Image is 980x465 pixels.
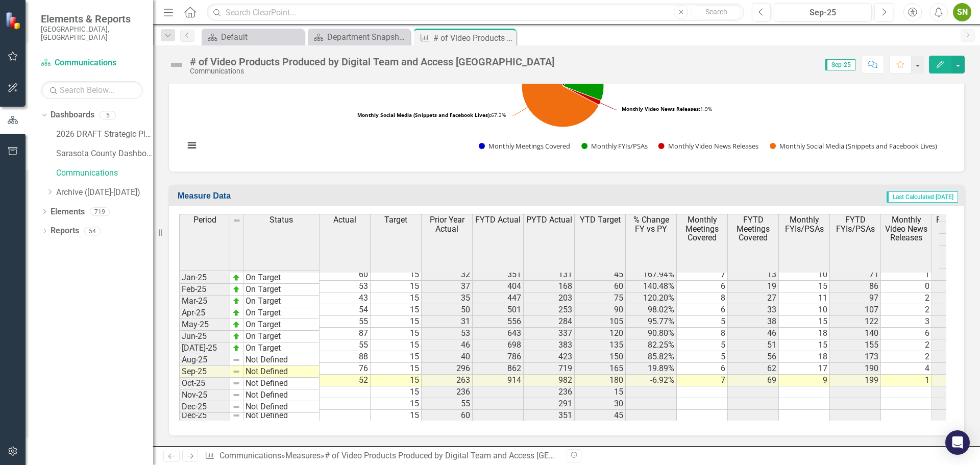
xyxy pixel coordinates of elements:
[677,316,728,328] td: 5
[881,304,932,316] td: 2
[243,319,320,331] td: On Target
[233,216,241,225] img: 8DAGhfEEPCf229AAAAAElFTkSuQmCC
[90,207,110,216] div: 719
[524,386,575,398] td: 236
[185,138,199,153] button: View chart menu, Videos by Product Type (Current Month)
[479,141,570,151] button: Show Monthly Meetings Covered
[371,281,422,292] td: 15
[243,366,320,378] td: Not Defined
[524,269,575,281] td: 131
[677,351,728,363] td: 5
[371,375,422,386] td: 15
[779,375,830,386] td: 9
[626,281,677,292] td: 140.48%
[883,215,929,242] span: Monthly Video News Releases
[677,363,728,375] td: 6
[580,215,621,225] span: YTD Target
[728,281,779,292] td: 19
[677,304,728,316] td: 6
[179,319,230,331] td: May-25
[232,285,240,293] img: zOikAAAAAElFTkSuQmCC
[728,316,779,328] td: 38
[100,111,116,119] div: 5
[728,339,779,351] td: 51
[473,269,524,281] td: 351
[953,3,971,21] button: SN
[232,321,240,329] img: zOikAAAAAElFTkSuQmCC
[371,386,422,398] td: 15
[384,215,407,225] span: Target
[232,309,240,317] img: zOikAAAAAElFTkSuQmCC
[320,328,371,339] td: 87
[830,351,881,363] td: 173
[881,281,932,292] td: 0
[677,375,728,386] td: 7
[728,269,779,281] td: 13
[524,363,575,375] td: 719
[232,391,240,399] img: 8DAGhfEEPCf229AAAAAElFTkSuQmCC
[179,8,954,161] div: Videos by Product Type (Current Month). Highcharts interactive chart.
[422,410,473,422] td: 60
[779,363,830,375] td: 17
[205,450,559,462] div: » »
[473,292,524,304] td: 447
[524,351,575,363] td: 423
[473,316,524,328] td: 556
[333,215,356,225] span: Actual
[179,389,230,401] td: Nov-25
[422,386,473,398] td: 236
[575,316,626,328] td: 105
[422,351,473,363] td: 40
[84,227,101,235] div: 54
[677,339,728,351] td: 5
[626,351,677,363] td: 85.82%
[524,292,575,304] td: 203
[204,31,301,43] a: Default
[575,328,626,339] td: 120
[830,339,881,351] td: 155
[41,25,143,42] small: [GEOGRAPHIC_DATA], [GEOGRAPHIC_DATA]
[705,8,727,16] span: Search
[881,375,932,386] td: 1
[830,269,881,281] td: 71
[770,141,937,151] button: Show Monthly Social Media (Snippets and Facebook Lives)
[524,316,575,328] td: 284
[526,215,572,225] span: PYTD Actual
[626,316,677,328] td: 95.77%
[371,351,422,363] td: 15
[179,8,946,161] svg: Interactive chart
[232,379,240,387] img: 8DAGhfEEPCf229AAAAAElFTkSuQmCC
[881,328,932,339] td: 6
[777,7,868,19] div: Sep-25
[575,281,626,292] td: 60
[575,363,626,375] td: 165
[243,389,320,401] td: Not Defined
[56,167,153,179] a: Communications
[473,363,524,375] td: 862
[221,31,301,43] div: Default
[56,129,153,140] a: 2026 DRAFT Strategic Plan
[232,368,240,376] img: 8DAGhfEEPCf229AAAAAElFTkSuQmCC
[473,281,524,292] td: 404
[575,304,626,316] td: 90
[56,148,153,160] a: Sarasota County Dashboard
[422,339,473,351] td: 46
[232,403,240,411] img: 8DAGhfEEPCf229AAAAAElFTkSuQmCC
[41,13,143,25] span: Elements & Reports
[371,398,422,410] td: 15
[357,111,506,118] text: 67.3%
[320,316,371,328] td: 55
[728,292,779,304] td: 27
[243,331,320,342] td: On Target
[774,3,872,21] button: Sep-25
[179,410,230,422] td: Dec-25
[779,339,830,351] td: 15
[524,410,575,422] td: 351
[422,304,473,316] td: 50
[779,304,830,316] td: 10
[626,269,677,281] td: 167.94%
[622,105,700,112] tspan: Monthly Video News Releases:
[575,386,626,398] td: 15
[51,225,79,237] a: Reports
